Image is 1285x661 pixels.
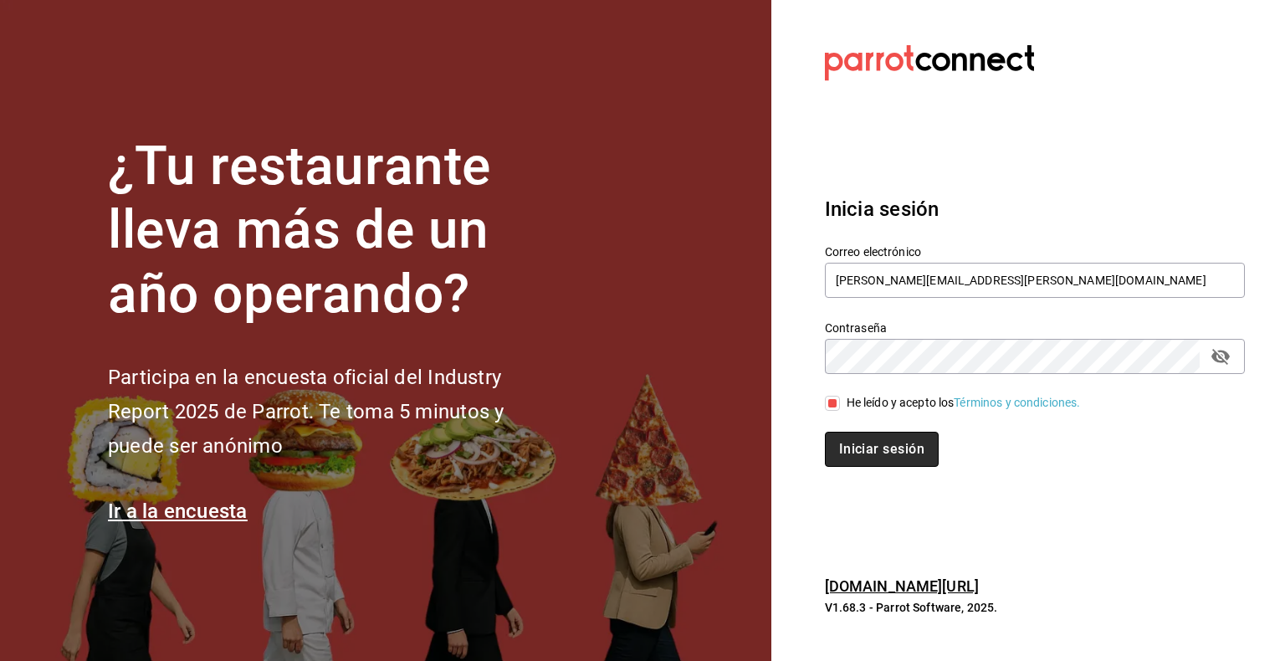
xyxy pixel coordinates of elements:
button: passwordField [1206,342,1235,371]
div: He leído y acepto los [847,394,1081,412]
p: V1.68.3 - Parrot Software, 2025. [825,599,1245,616]
input: Ingresa tu correo electrónico [825,263,1245,298]
h3: Inicia sesión [825,194,1245,224]
a: [DOMAIN_NAME][URL] [825,577,979,595]
a: Términos y condiciones. [954,396,1080,409]
h1: ¿Tu restaurante lleva más de un año operando? [108,135,560,327]
label: Contraseña [825,321,1245,333]
label: Correo electrónico [825,245,1245,257]
a: Ir a la encuesta [108,500,248,523]
h2: Participa en la encuesta oficial del Industry Report 2025 de Parrot. Te toma 5 minutos y puede se... [108,361,560,463]
button: Iniciar sesión [825,432,939,467]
